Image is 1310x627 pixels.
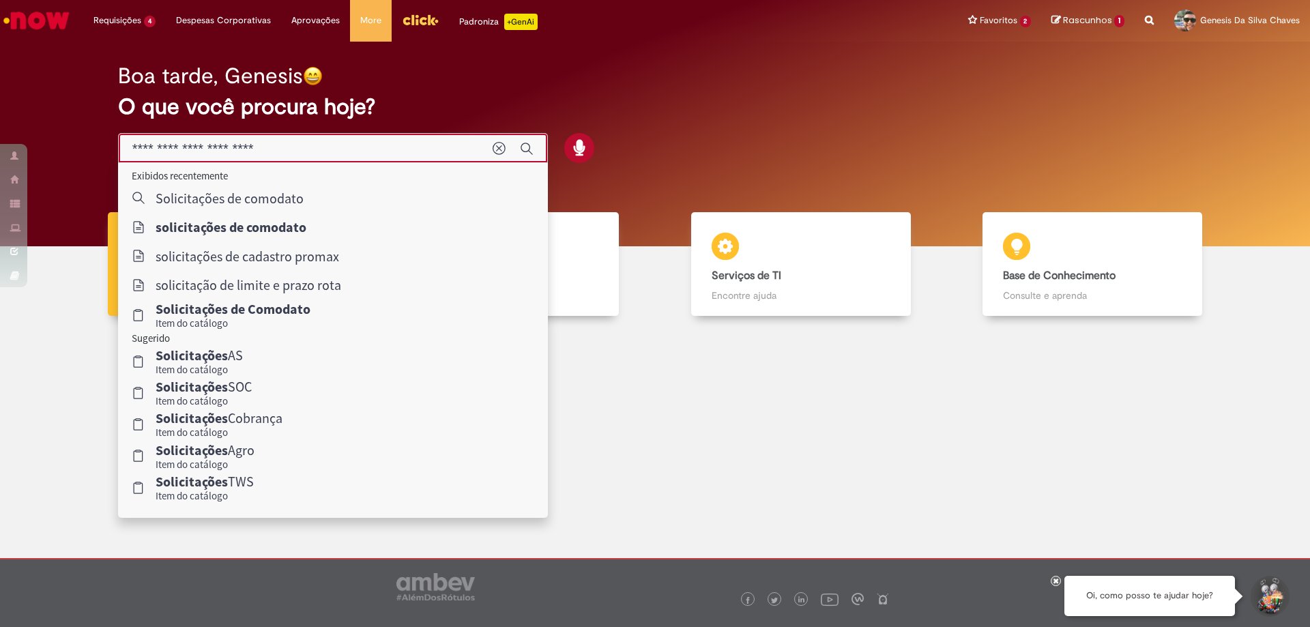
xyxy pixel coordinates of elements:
span: Genesis Da Silva Chaves [1200,14,1300,26]
img: logo_footer_facebook.png [744,597,751,604]
span: Despesas Corporativas [176,14,271,27]
span: 2 [1020,16,1032,27]
div: Padroniza [459,14,538,30]
img: logo_footer_twitter.png [771,597,778,604]
span: Favoritos [980,14,1017,27]
a: Serviços de TI Encontre ajuda [655,212,947,317]
b: Base de Conhecimento [1003,269,1116,282]
img: logo_footer_youtube.png [821,590,839,608]
img: click_logo_yellow_360x200.png [402,10,439,30]
h2: O que você procura hoje? [118,95,1193,119]
a: Base de Conhecimento Consulte e aprenda [947,212,1239,317]
p: Encontre ajuda [712,289,890,302]
img: logo_footer_naosei.png [877,593,889,605]
img: ServiceNow [1,7,72,34]
span: Requisições [93,14,141,27]
b: Serviços de TI [712,269,781,282]
span: Aprovações [291,14,340,27]
img: happy-face.png [303,66,323,86]
h2: Boa tarde, Genesis [118,64,303,88]
span: Rascunhos [1063,14,1112,27]
p: Consulte e aprenda [1003,289,1182,302]
a: Tirar dúvidas Tirar dúvidas com Lupi Assist e Gen Ai [72,212,364,317]
img: logo_footer_ambev_rotulo_gray.png [396,573,475,600]
span: 4 [144,16,156,27]
span: 1 [1114,15,1124,27]
p: +GenAi [504,14,538,30]
img: logo_footer_linkedin.png [798,596,805,604]
button: Iniciar Conversa de Suporte [1249,576,1290,617]
img: logo_footer_workplace.png [851,593,864,605]
a: Rascunhos [1051,14,1124,27]
div: Oi, como posso te ajudar hoje? [1064,576,1235,616]
span: More [360,14,381,27]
